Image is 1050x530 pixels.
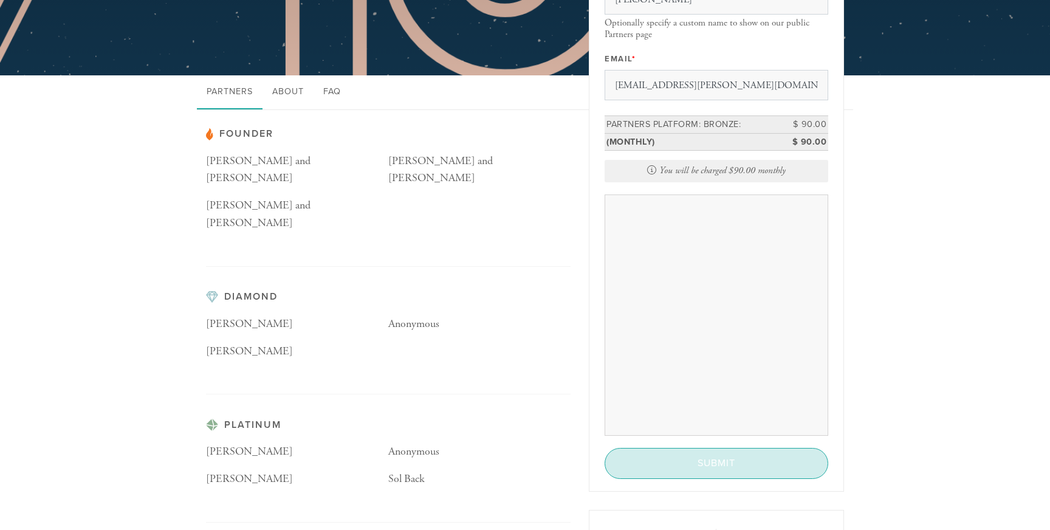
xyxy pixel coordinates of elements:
[605,18,828,40] div: Optionally specify a custom name to show on our public Partners page
[632,54,636,64] span: This field is required.
[206,128,571,140] h3: Founder
[388,153,571,188] p: [PERSON_NAME] and [PERSON_NAME]
[206,128,213,140] img: pp-partner.svg
[605,160,828,182] div: You will be charged $90.00 monthly
[206,197,388,232] p: [PERSON_NAME] and [PERSON_NAME]
[388,472,425,486] span: Sol Back
[262,75,314,109] a: About
[206,419,218,431] img: pp-platinum.svg
[388,315,571,333] p: Anonymous
[774,133,828,151] td: $ 90.00
[206,153,388,188] p: [PERSON_NAME] and [PERSON_NAME]
[605,133,774,151] td: (monthly)
[206,291,218,303] img: pp-diamond.svg
[774,116,828,134] td: $ 90.00
[206,291,571,303] h3: Diamond
[607,199,825,431] iframe: Secure payment input frame
[605,53,636,64] label: Email
[605,448,828,478] input: Submit
[206,317,293,331] span: [PERSON_NAME]
[206,443,388,461] p: [PERSON_NAME]
[206,343,388,360] p: [PERSON_NAME]
[197,75,262,109] a: Partners
[605,116,774,134] td: Partners Platform: Bronze:
[206,419,571,431] h3: Platinum
[388,443,571,461] p: Anonymous
[206,470,388,488] p: [PERSON_NAME]
[314,75,351,109] a: FAQ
